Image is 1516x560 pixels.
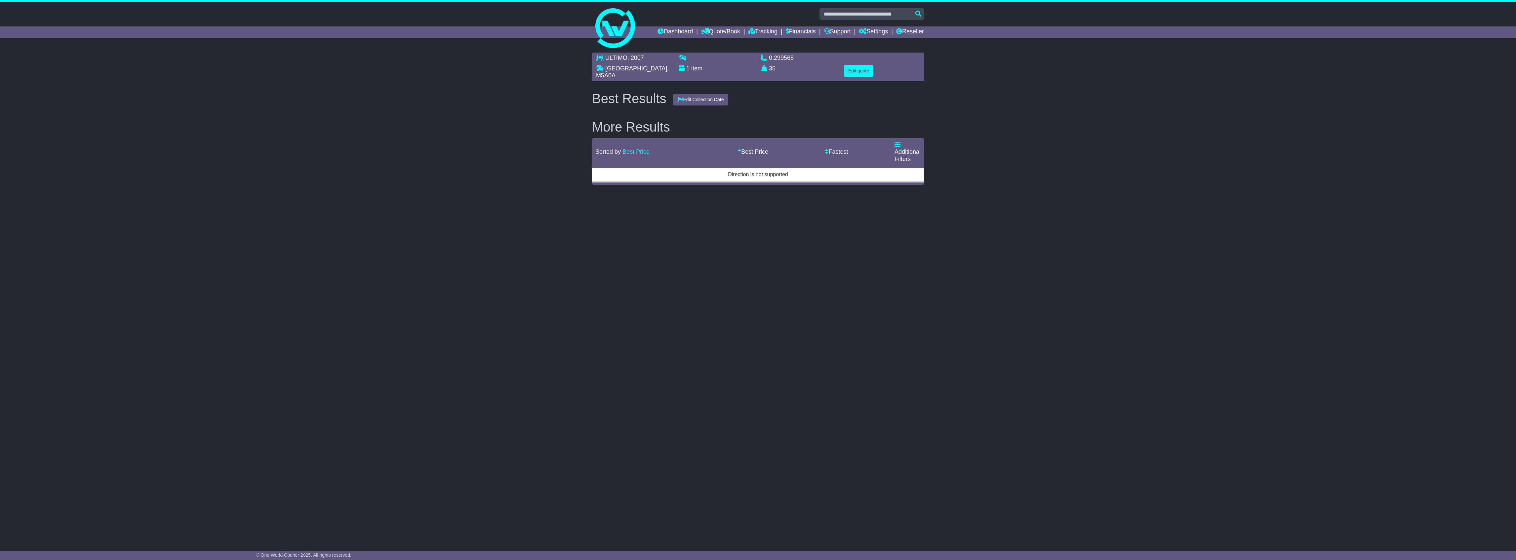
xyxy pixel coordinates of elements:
[825,148,848,155] a: Fastest
[592,120,924,134] h2: More Results
[256,552,351,558] span: © One World Courier 2025. All rights reserved.
[589,91,670,106] div: Best Results
[844,65,873,77] button: Edit quote
[769,55,794,61] span: 0.299568
[859,26,888,38] a: Settings
[896,26,924,38] a: Reseller
[748,26,778,38] a: Tracking
[738,148,768,155] a: Best Price
[691,65,702,72] span: item
[673,94,728,105] button: Edit Collection Date
[658,26,693,38] a: Dashboard
[824,26,851,38] a: Support
[701,26,740,38] a: Quote/Book
[595,148,621,155] span: Sorted by
[786,26,816,38] a: Financials
[592,167,924,181] td: Direction is not supported
[605,55,627,61] span: ULTIMO
[769,65,776,72] span: 35
[596,65,669,79] span: , M5A0A
[895,141,921,162] a: Additional Filters
[605,65,667,72] span: [GEOGRAPHIC_DATA]
[686,65,690,72] span: 1
[627,55,644,61] span: , 2007
[622,148,650,155] a: Best Price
